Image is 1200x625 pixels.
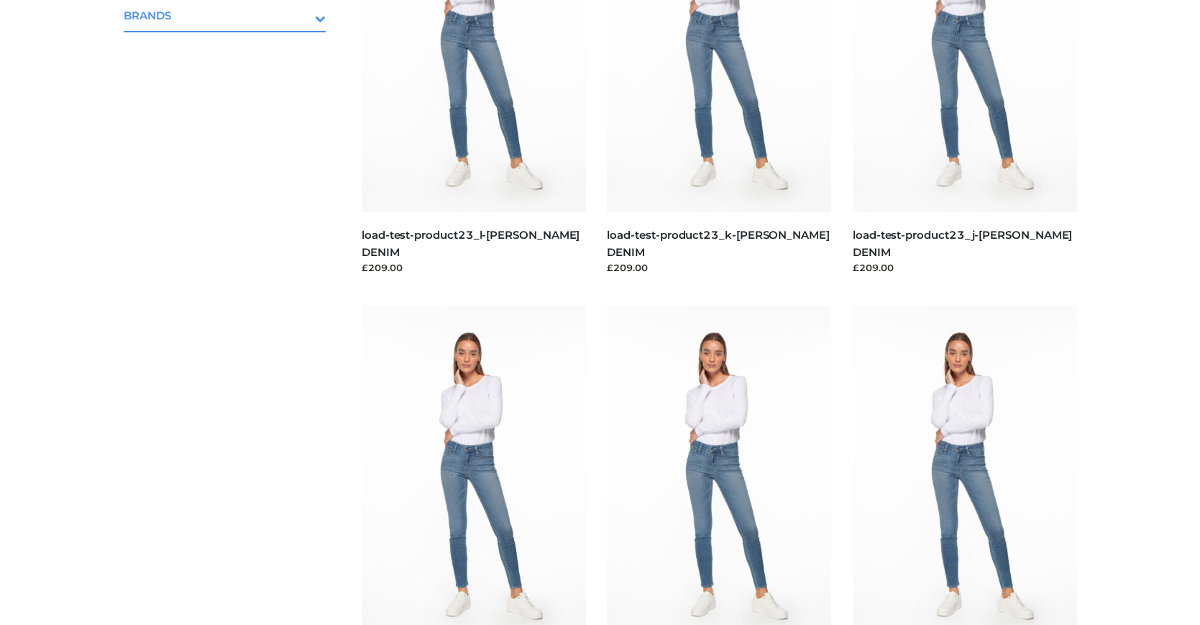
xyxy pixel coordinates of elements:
[853,228,1072,258] a: load-test-product23_j-[PERSON_NAME] DENIM
[607,228,829,258] a: load-test-product23_k-[PERSON_NAME] DENIM
[362,260,586,275] div: £209.00
[607,260,831,275] div: £209.00
[362,228,580,258] a: load-test-product23_l-[PERSON_NAME] DENIM
[124,7,326,24] span: BRANDS
[853,260,1077,275] div: £209.00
